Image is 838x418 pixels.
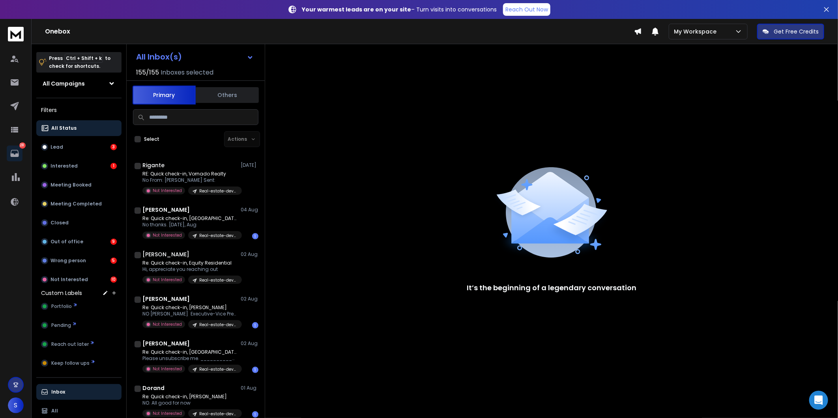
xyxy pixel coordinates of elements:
p: NO. All good for now [142,400,237,406]
p: All [51,408,58,414]
p: Real-estate-development-decision-maker-1.7K-VALID Personalized [199,366,237,372]
button: All Inbox(s) [130,49,260,65]
div: 9 [110,239,117,245]
div: 1 [252,322,258,328]
p: No From: [PERSON_NAME] Sent: [142,177,237,183]
button: Keep follow ups [36,355,122,371]
p: Please unsubscribe me. ________________________________ From: [142,355,237,362]
div: 1 [252,367,258,373]
p: My Workspace [674,28,720,35]
p: Real-estate-development-decision-maker-1.7K-VALID Personalized [199,411,237,417]
button: Wrong person5 [36,253,122,269]
button: Pending [36,317,122,333]
p: Re: Quick check-in, [GEOGRAPHIC_DATA] [142,349,237,355]
p: Re: Quick check-in, [PERSON_NAME] [142,394,237,400]
button: Meeting Booked [36,177,122,193]
p: NO [PERSON_NAME] Executive-Vice President [PERSON_NAME] [PERSON_NAME] [142,311,237,317]
button: Lead3 [36,139,122,155]
h1: All Campaigns [43,80,85,88]
h1: [PERSON_NAME] [142,206,190,214]
p: Not Interested [153,321,182,327]
p: 01 Aug [241,385,258,391]
button: All Status [36,120,122,136]
p: 02 Aug [241,340,258,347]
p: Not Interested [153,232,182,238]
p: Inbox [51,389,65,395]
p: RE: Quick check-in, Vornado Realty [142,171,237,177]
p: Re: Quick check-in, [PERSON_NAME] [142,304,237,311]
span: Keep follow ups [51,360,90,366]
div: 3 [110,144,117,150]
h1: Onebox [45,27,634,36]
button: S [8,397,24,413]
p: 28 [19,142,26,149]
p: No thanks. [DATE], Aug [142,222,237,228]
div: 1 [110,163,117,169]
h1: [PERSON_NAME] [142,295,190,303]
h1: [PERSON_NAME] [142,250,189,258]
div: Open Intercom Messenger [809,391,828,410]
p: Real-estate-development-decision-maker-1.7K-VALID Personalized [199,322,237,328]
button: Interested1 [36,158,122,174]
h3: Custom Labels [41,289,82,297]
span: Ctrl + Shift + k [65,54,103,63]
p: 04 Aug [241,207,258,213]
button: Inbox [36,384,122,400]
p: – Turn visits into conversations [302,6,497,13]
p: [DATE] [241,162,258,168]
a: Reach Out Now [503,3,550,16]
strong: Your warmest leads are on your site [302,6,411,13]
div: 10 [110,276,117,283]
div: 5 [110,258,117,264]
div: 1 [252,411,258,418]
p: Meeting Completed [51,201,102,207]
button: Out of office9 [36,234,122,250]
div: 1 [252,233,258,239]
button: Not Interested10 [36,272,122,287]
span: Reach out later [51,341,89,347]
p: Not Interested [153,277,182,283]
p: It’s the beginning of a legendary conversation [467,282,636,293]
button: Primary [133,86,196,104]
h3: Filters [36,104,122,116]
p: Re: Quick check-in, Equity Residential [142,260,237,266]
p: Not Interested [51,276,88,283]
p: Real-estate-development-decision-maker-1.7K-VALID Personalized [199,188,237,194]
p: Re: Quick check-in, [GEOGRAPHIC_DATA] [142,215,237,222]
button: Meeting Completed [36,196,122,212]
p: Out of office [51,239,83,245]
p: Interested [51,163,78,169]
p: Not Interested [153,188,182,194]
h3: Inboxes selected [161,68,213,77]
h1: All Inbox(s) [136,53,182,61]
img: logo [8,27,24,41]
p: Reach Out Now [505,6,548,13]
span: Portfolio [51,303,72,310]
p: Hi, appreciate you reaching out [142,266,237,272]
p: Real-estate-development-decision-maker-1.7K-VALID Personalized [199,233,237,239]
p: Real-estate-development-decision-maker-1.7K-VALID Personalized [199,277,237,283]
button: All Campaigns [36,76,122,91]
p: Not Interested [153,411,182,416]
a: 28 [7,146,22,161]
p: Closed [51,220,69,226]
p: Wrong person [51,258,86,264]
h1: Dorand [142,384,165,392]
p: Lead [51,144,63,150]
h1: [PERSON_NAME] [142,340,190,347]
span: Pending [51,322,71,328]
label: Select [144,136,159,142]
button: Get Free Credits [757,24,824,39]
button: Others [196,86,259,104]
p: Get Free Credits [774,28,819,35]
p: Not Interested [153,366,182,372]
button: Portfolio [36,299,122,314]
span: 155 / 155 [136,68,159,77]
p: 02 Aug [241,251,258,258]
p: Press to check for shortcuts. [49,54,110,70]
p: All Status [51,125,77,131]
h1: Rigante [142,161,165,169]
p: 02 Aug [241,296,258,302]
